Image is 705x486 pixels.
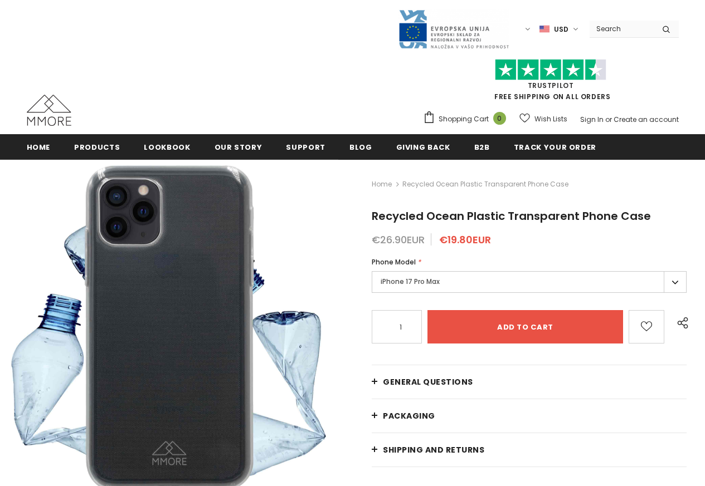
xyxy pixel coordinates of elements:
span: Wish Lists [534,114,567,125]
span: or [605,115,612,124]
span: PACKAGING [383,410,435,421]
a: Shopping Cart 0 [423,111,512,127]
span: Home [27,142,51,153]
span: Products [74,142,120,153]
a: Wish Lists [519,109,567,129]
span: B2B [474,142,490,153]
a: Lookbook [144,134,190,159]
span: Blog [349,142,372,153]
a: PACKAGING [372,399,687,433]
img: MMORE Cases [27,95,71,126]
a: Products [74,134,120,159]
span: Shipping and returns [383,444,484,455]
span: General Questions [383,376,473,387]
img: Trust Pilot Stars [495,59,606,81]
span: FREE SHIPPING ON ALL ORDERS [423,64,679,101]
span: Recycled Ocean Plastic Transparent Phone Case [402,178,568,191]
a: B2B [474,134,490,159]
a: Shipping and returns [372,433,687,467]
input: Add to cart [427,310,623,343]
span: Recycled Ocean Plastic Transparent Phone Case [372,208,651,224]
img: Javni Razpis [398,9,509,50]
a: Blog [349,134,372,159]
input: Search Site [590,21,654,37]
span: 0 [493,112,506,125]
span: €26.90EUR [372,233,425,247]
a: Home [27,134,51,159]
span: €19.80EUR [439,233,491,247]
a: Javni Razpis [398,24,509,33]
span: Giving back [396,142,450,153]
a: Create an account [614,115,679,124]
img: USD [539,24,550,34]
a: Home [372,178,392,191]
span: support [286,142,325,153]
a: Our Story [215,134,262,159]
label: iPhone 17 Pro Max [372,271,687,293]
a: Giving back [396,134,450,159]
span: Phone Model [372,257,416,267]
span: Shopping Cart [439,114,489,125]
span: Track your order [514,142,596,153]
span: Our Story [215,142,262,153]
a: Sign In [580,115,604,124]
a: General Questions [372,365,687,399]
a: Trustpilot [528,81,574,90]
a: support [286,134,325,159]
a: Track your order [514,134,596,159]
span: USD [554,24,568,35]
span: Lookbook [144,142,190,153]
